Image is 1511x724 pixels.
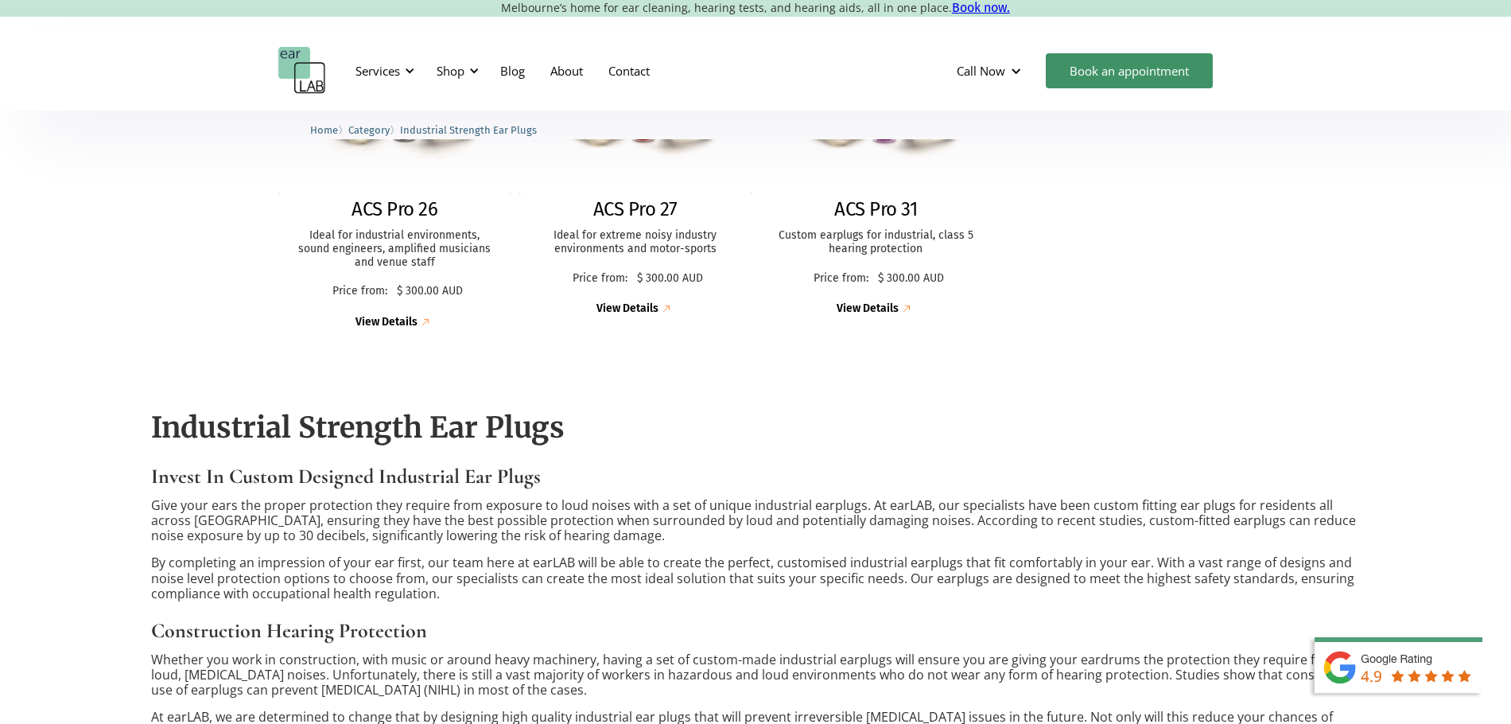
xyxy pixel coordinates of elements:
p: Ideal for industrial environments, sound engineers, amplified musicians and venue staff [294,229,495,269]
a: Category [348,122,390,137]
h2: ACS Pro 27 [593,198,678,221]
a: Blog [487,48,538,94]
h2: ACS Pro 26 [352,198,437,221]
strong: Industrial Strength Ear Plugs [151,410,565,446]
p: Price from: [327,285,393,298]
p: Give your ears the proper protection they require from exposure to loud noises with a set of uniq... [151,498,1360,544]
h3: Construction Hearing Protection [151,617,1360,644]
a: Home [310,122,338,137]
div: Call Now [957,63,1005,79]
span: Industrial Strength Ear Plugs [400,124,537,136]
p: Ideal for extreme noisy industry environments and motor-sports [535,229,736,256]
p: $ 300.00 AUD [878,272,944,286]
div: View Details [355,316,418,329]
p: $ 300.00 AUD [397,285,463,298]
a: About [538,48,596,94]
a: ACS Pro 31ACS Pro 31Custom earplugs for industrial, class 5 hearing protectionPrice from:$ 300.00... [759,34,992,317]
p: Custom earplugs for industrial, class 5 hearing protection [775,229,977,256]
a: Industrial Strength Ear Plugs [400,122,537,137]
a: Book an appointment [1046,53,1213,88]
a: ACS Pro 27ACS Pro 27Ideal for extreme noisy industry environments and motor-sportsPrice from:$ 30... [519,34,752,317]
span: Home [310,124,338,136]
div: Call Now [944,47,1038,95]
a: home [278,47,326,95]
li: 〉 [310,122,348,138]
p: Price from: [808,272,874,286]
strong: Invest In Custom Designed Industrial Ear Plugs [151,464,541,489]
span: Category [348,124,390,136]
a: ACS Pro 26ACS Pro 26Ideal for industrial environments, sound engineers, amplified musicians and v... [278,34,511,330]
p: By completing an impression of your ear first, our team here at earLAB will be able to create the... [151,555,1360,601]
li: 〉 [348,122,400,138]
div: View Details [596,302,658,316]
p: Whether you work in construction, with music or around heavy machinery, having a set of custom-ma... [151,652,1360,699]
div: Shop [427,47,484,95]
p: Price from: [567,272,633,286]
h2: ACS Pro 31 [834,198,917,221]
div: Shop [437,63,464,79]
div: Services [355,63,400,79]
p: $ 300.00 AUD [637,272,703,286]
div: View Details [837,302,899,316]
div: Services [346,47,419,95]
a: Contact [596,48,662,94]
